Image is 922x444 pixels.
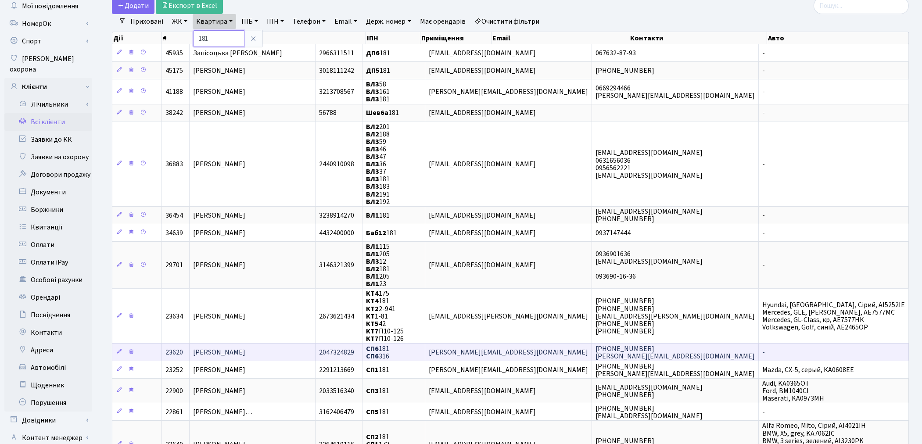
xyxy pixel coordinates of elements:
[767,32,909,44] th: Авто
[762,261,765,270] span: -
[366,108,388,118] b: Шев6а
[165,48,183,58] span: 45935
[366,159,379,169] b: ВЛ3
[420,32,491,44] th: Приміщення
[165,408,183,417] span: 22861
[165,228,183,238] span: 34639
[10,96,92,113] a: Лічильники
[429,228,536,238] span: [EMAIL_ADDRESS][DOMAIN_NAME]
[4,271,92,289] a: Особові рахунки
[319,48,354,58] span: 2966311511
[193,14,236,29] a: Квартира
[366,386,389,396] span: 181
[366,432,379,442] b: СП2
[366,289,379,298] b: КТ4
[366,190,379,199] b: ВЛ2
[366,228,386,238] b: Баб12
[193,48,282,58] span: Запісоцька [PERSON_NAME]
[366,264,379,274] b: ВЛ2
[762,108,765,118] span: -
[762,408,765,417] span: -
[429,48,536,58] span: [EMAIL_ADDRESS][DOMAIN_NAME]
[629,32,767,44] th: Контакти
[366,152,379,161] b: ВЛ3
[366,386,379,396] b: СП3
[596,66,654,75] span: [PHONE_NUMBER]
[596,207,703,224] span: [EMAIL_ADDRESS][DOMAIN_NAME] [PHONE_NUMBER]
[366,242,390,289] span: 115 205 12 181 205 23
[366,408,389,417] span: 181
[4,148,92,166] a: Заявки на охорону
[165,312,183,321] span: 23634
[4,113,92,131] a: Всі клієнти
[319,365,354,375] span: 2291213669
[4,412,92,429] a: Довідники
[4,376,92,394] a: Щоденник
[165,261,183,270] span: 29701
[4,32,92,50] a: Спорт
[366,408,379,417] b: СП5
[4,78,92,96] a: Клієнти
[429,365,588,375] span: [PERSON_NAME][EMAIL_ADDRESS][DOMAIN_NAME]
[193,228,245,238] span: [PERSON_NAME]
[366,48,380,58] b: ДП6
[319,312,354,321] span: 2673621434
[762,211,765,220] span: -
[4,289,92,306] a: Орендарі
[762,347,765,357] span: -
[193,87,245,97] span: [PERSON_NAME]
[165,108,183,118] span: 38242
[289,14,329,29] a: Телефон
[429,159,536,169] span: [EMAIL_ADDRESS][DOMAIN_NAME]
[366,87,379,97] b: ВЛ3
[319,228,354,238] span: 4432400000
[193,108,245,118] span: [PERSON_NAME]
[366,137,379,147] b: ВЛ3
[366,144,379,154] b: ВЛ3
[22,1,78,11] span: Мої повідомлення
[366,211,390,220] span: 181
[362,14,414,29] a: Держ. номер
[366,174,379,184] b: ВЛ3
[319,108,337,118] span: 56788
[762,365,854,375] span: Mazda, CX-5, серый, КА0608ЕЕ
[366,272,379,281] b: ВЛ1
[319,347,354,357] span: 2047324829
[366,79,390,104] span: 58 161 181
[366,228,397,238] span: 181
[193,159,245,169] span: [PERSON_NAME]
[429,108,536,118] span: [EMAIL_ADDRESS][DOMAIN_NAME]
[366,122,379,132] b: ВЛ2
[112,32,162,44] th: Дії
[366,326,379,336] b: КТ7
[366,211,379,220] b: ВЛ1
[165,66,183,75] span: 45175
[4,201,92,218] a: Боржники
[366,66,390,75] span: 181
[429,261,536,270] span: [EMAIL_ADDRESS][DOMAIN_NAME]
[366,304,379,314] b: КТ2
[416,14,469,29] a: Має орендарів
[193,312,245,321] span: [PERSON_NAME]
[366,197,379,207] b: ВЛ2
[331,14,361,29] a: Email
[366,334,379,344] b: КТ7
[165,159,183,169] span: 36883
[596,362,755,379] span: [PHONE_NUMBER] [PERSON_NAME][EMAIL_ADDRESS][DOMAIN_NAME]
[596,48,636,58] span: 067632-87-93
[319,211,354,220] span: 3238914270
[366,344,389,361] span: 181 316
[762,48,765,58] span: -
[319,261,354,270] span: 3146321399
[165,211,183,220] span: 36454
[366,297,379,306] b: КТ4
[429,87,588,97] span: [PERSON_NAME][EMAIL_ADDRESS][DOMAIN_NAME]
[366,289,404,344] span: 175 181 2-941 1-81 42 П10-125 П10-126
[4,236,92,254] a: Оплати
[762,159,765,169] span: -
[319,87,354,97] span: 3213708567
[165,87,183,97] span: 41188
[4,324,92,341] a: Контакти
[762,300,905,332] span: Hyundai, [GEOGRAPHIC_DATA], Сірий, AI5252IE Mercedes, GLE, [PERSON_NAME], АЕ7577МС Mercedes, GL-C...
[762,87,765,97] span: -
